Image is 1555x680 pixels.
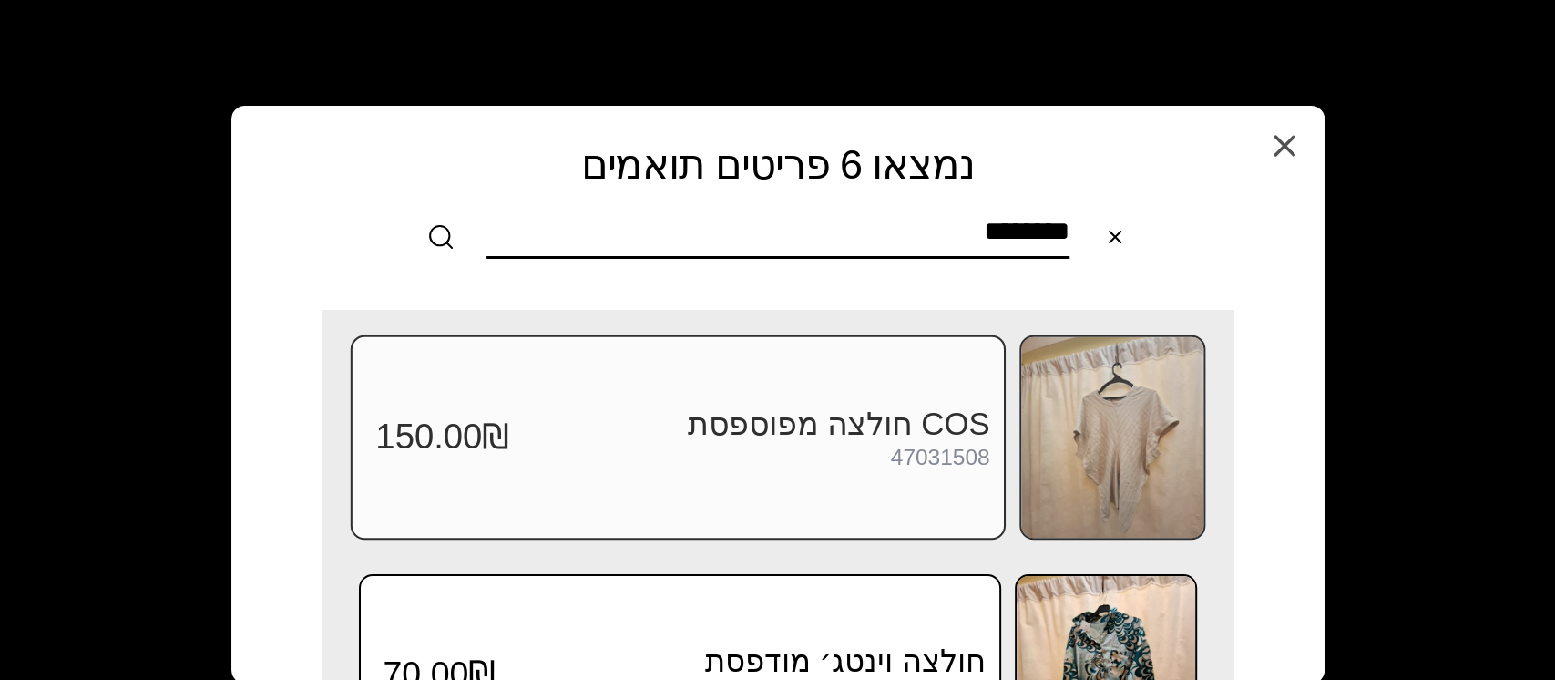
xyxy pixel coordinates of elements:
button: Clear search [1088,210,1142,264]
span: 150.00₪ [375,417,510,458]
img: COS חולצה מפוספסת [1021,337,1203,538]
h2: נמצאו 6 פריטים תואמים [271,142,1284,188]
div: 47031508 [890,445,989,469]
h3: חולצה וינטג׳ מודפסת [496,643,985,680]
h3: COS חולצה מפוספסת [509,406,989,444]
